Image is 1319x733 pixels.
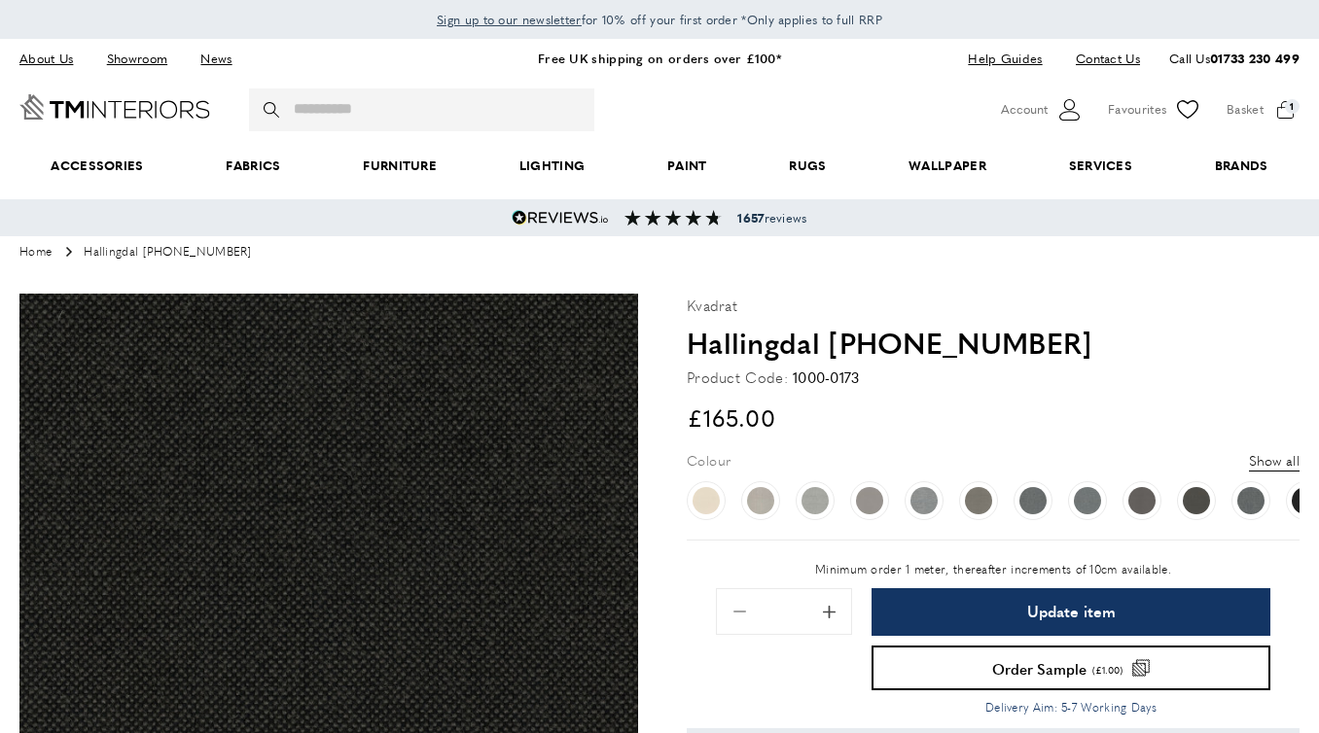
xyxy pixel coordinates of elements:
[872,646,1270,690] button: Order Sample (£1.00)
[910,487,938,514] img: Hallingdal 65 1000-0116
[687,481,726,520] a: Hallingdal 65 1000-0100
[1210,49,1300,67] a: 01733 230 499
[84,246,252,260] span: Hallingdal [PHONE_NUMBER]
[747,487,774,514] img: Hallingdal 65 1000-0103
[1027,604,1116,619] span: Update item
[872,588,1270,636] button: Update item
[741,481,780,520] a: Hallingdal 65 1000-0103
[1001,99,1048,120] span: Account
[1108,95,1202,124] a: Favourites
[186,46,246,72] a: News
[512,210,609,226] img: Reviews.io 5 stars
[1108,99,1166,120] span: Favourites
[687,294,737,317] p: Kvadrat
[687,322,1300,363] h1: Hallingdal [PHONE_NUMBER]
[737,210,806,226] span: reviews
[1123,481,1161,520] a: Hallingdal 65 1000-0143
[1019,487,1047,514] img: Hallingdal 65 1000-0126
[1292,487,1319,514] img: Hallingdal 65 1000-0180
[19,246,52,260] a: Home
[1061,46,1140,72] a: Contact Us
[626,136,748,195] a: Paint
[19,46,88,72] a: About Us
[1014,481,1052,520] a: Hallingdal 65 1000-0126
[437,10,582,29] a: Sign up to our newsletter
[802,487,829,514] img: Hallingdal 65 1000-0110
[808,591,849,632] button: Add 0.1 to quantity
[719,591,760,632] button: Remove 0.1 from quantity
[1068,481,1107,520] a: Hallingdal 65 1000-0130
[1183,487,1210,514] img: Hallingdal 65 1000-0153
[992,661,1087,676] span: Order Sample
[1092,665,1123,675] span: (£1.00)
[716,560,1270,578] p: Minimum order 1 meter, thereafter increments of 10cm available.
[322,136,478,195] a: Furniture
[953,46,1056,72] a: Help Guides
[905,481,944,520] a: Hallingdal 65 1000-0116
[1027,136,1173,195] a: Services
[748,136,868,195] a: Rugs
[1231,481,1270,520] a: Hallingdal 65 1000-0166
[478,136,625,195] a: Lighting
[1249,449,1300,471] button: Show all
[687,401,775,434] span: £165.00
[856,487,883,514] img: Hallingdal 65 1000-0113
[92,46,182,72] a: Showroom
[19,94,210,120] a: Go to Home page
[1074,487,1101,514] img: Hallingdal 65 1000-0130
[624,210,722,226] img: Reviews section
[1169,49,1300,69] p: Call Us
[737,209,764,227] strong: 1657
[693,487,720,514] img: Hallingdal 65 1000-0100
[1173,136,1309,195] a: Brands
[437,11,882,28] span: for 10% off your first order *Only applies to full RRP
[687,366,788,389] strong: Product Code
[796,481,835,520] a: Hallingdal 65 1000-0110
[1237,487,1265,514] img: Hallingdal 65 1000-0166
[850,481,889,520] a: Hallingdal 65 1000-0113
[185,136,322,195] a: Fabrics
[687,449,731,471] p: Colour
[264,88,283,131] button: Search
[959,481,998,520] a: Hallingdal 65 1000-0123
[1001,95,1084,124] button: Customer Account
[872,698,1270,716] p: Delivery Aim: 5-7 Working Days
[1177,481,1216,520] a: Hallingdal 65 1000-0153
[437,11,582,28] span: Sign up to our newsletter
[1128,487,1156,514] img: Hallingdal 65 1000-0143
[868,136,1027,195] a: Wallpaper
[965,487,992,514] img: Hallingdal 65 1000-0123
[793,366,860,389] div: 1000-0173
[10,136,185,195] span: Accessories
[538,49,781,67] a: Free UK shipping on orders over £100*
